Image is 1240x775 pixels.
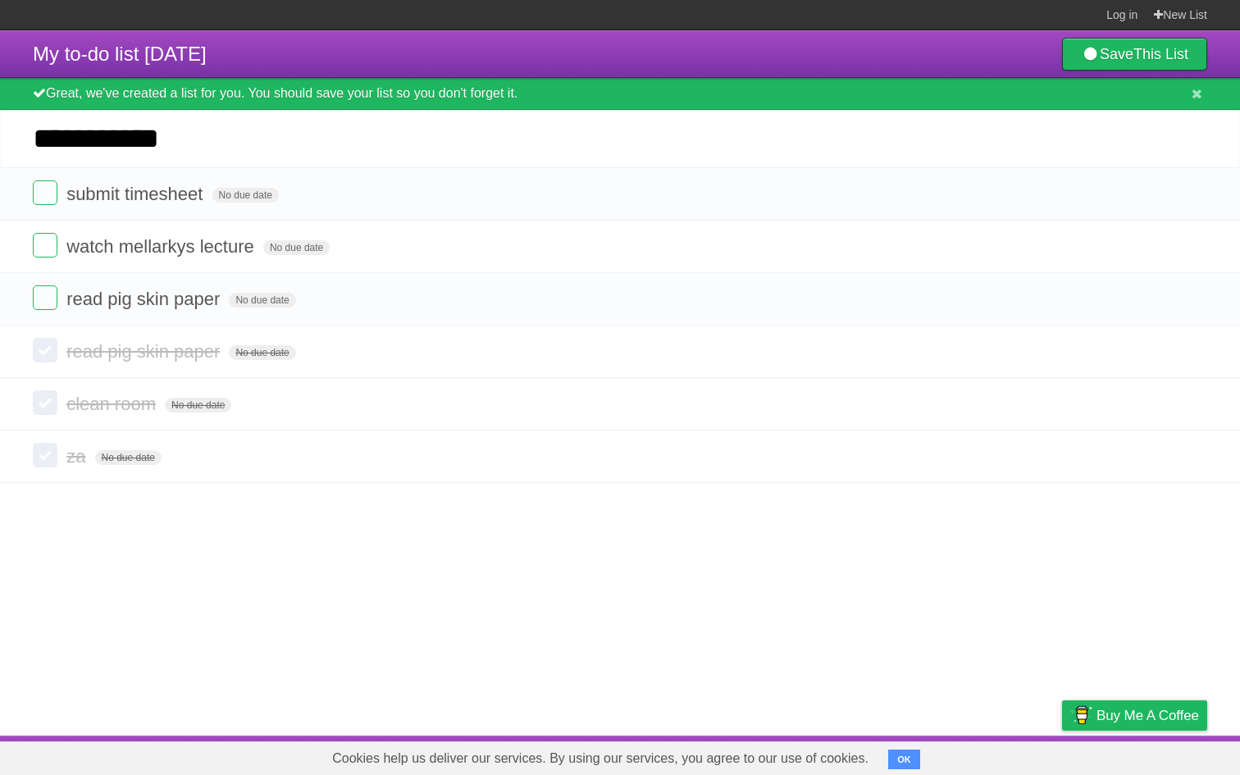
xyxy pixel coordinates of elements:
[66,184,207,204] span: submit timesheet
[66,341,224,362] span: read pig skin paper
[33,285,57,310] label: Done
[66,289,224,309] span: read pig skin paper
[95,450,162,465] span: No due date
[1096,701,1199,730] span: Buy me a coffee
[1104,740,1207,771] a: Suggest a feature
[1070,701,1092,729] img: Buy me a coffee
[33,338,57,362] label: Done
[33,43,207,65] span: My to-do list [DATE]
[1041,740,1083,771] a: Privacy
[212,188,279,203] span: No due date
[66,236,258,257] span: watch mellarkys lecture
[888,750,920,769] button: OK
[33,390,57,415] label: Done
[33,233,57,258] label: Done
[1062,700,1207,731] a: Buy me a coffee
[844,740,878,771] a: About
[165,398,231,413] span: No due date
[229,293,295,308] span: No due date
[1133,46,1188,62] b: This List
[1062,38,1207,71] a: SaveThis List
[33,180,57,205] label: Done
[33,443,57,467] label: Done
[66,394,160,414] span: clean room
[229,345,295,360] span: No due date
[66,446,89,467] span: za
[316,742,885,775] span: Cookies help us deliver our services. By using our services, you agree to our use of cookies.
[898,740,964,771] a: Developers
[985,740,1021,771] a: Terms
[263,240,330,255] span: No due date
